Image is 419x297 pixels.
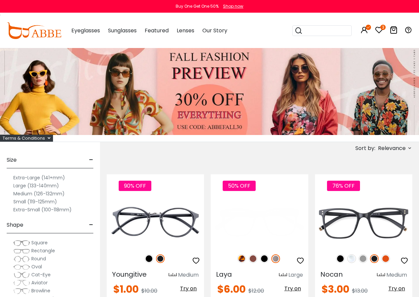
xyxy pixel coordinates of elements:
[378,142,406,154] span: Relevance
[141,287,157,295] span: $10.00
[336,254,345,263] img: Black
[13,288,30,294] img: Browline.png
[178,284,199,293] button: Try on
[7,152,17,168] span: Size
[31,271,51,278] span: Cat-Eye
[7,22,61,39] img: abbeglasses.com
[145,254,153,263] img: Black
[145,27,169,34] span: Featured
[13,182,59,190] label: Large (133-140mm)
[352,287,368,295] span: $13.00
[169,273,177,278] img: size ruler
[386,271,407,279] div: Medium
[119,181,151,191] span: 90% OFF
[282,284,303,293] button: Try on
[31,247,55,254] span: Rectangle
[107,198,204,247] img: Matte-black Youngitive - Plastic ,Adjust Nose Pads
[31,239,48,246] span: Square
[377,273,385,278] img: size ruler
[217,282,246,296] span: $6.00
[320,270,343,279] span: Nocan
[112,270,147,279] span: Youngitive
[13,280,30,286] img: Aviator.png
[13,256,30,262] img: Round.png
[381,254,390,263] img: Orange
[315,198,412,247] img: Matte-black Nocan - TR ,Universal Bridge Fit
[248,287,264,295] span: $12.00
[31,279,48,286] span: Aviator
[108,27,137,34] span: Sunglasses
[89,152,93,168] span: -
[13,206,72,214] label: Extra-Small (100-118mm)
[31,287,50,294] span: Browline
[347,254,356,263] img: Clear
[177,27,194,34] span: Lenses
[176,3,219,9] div: Buy One Get One 50%
[388,285,405,292] span: Try on
[288,271,303,279] div: Large
[13,248,30,254] img: Rectangle.png
[237,254,246,263] img: Leopard
[13,190,65,198] label: Medium (126-132mm)
[279,273,287,278] img: size ruler
[271,254,280,263] img: Gun
[249,254,257,263] img: Brown
[322,282,349,296] span: $3.00
[223,181,256,191] span: 50% OFF
[89,217,93,233] span: -
[359,254,367,263] img: Gray
[211,198,308,247] img: Gun Laya - Plastic ,Universal Bridge Fit
[370,254,379,263] img: Matte Black
[178,271,199,279] div: Medium
[220,3,243,9] a: Shop now
[113,282,139,296] span: $1.00
[380,25,386,30] i: 3
[13,174,65,182] label: Extra-Large (141+mm)
[7,217,23,233] span: Shape
[180,285,197,292] span: Try on
[13,264,30,270] img: Oval.png
[216,270,232,279] span: Laya
[31,263,42,270] span: Oval
[375,27,383,35] a: 3
[71,27,100,34] span: Eyeglasses
[223,3,243,9] div: Shop now
[13,272,30,278] img: Cat-Eye.png
[13,198,57,206] label: Small (119-125mm)
[13,240,30,246] img: Square.png
[284,285,301,292] span: Try on
[260,254,269,263] img: Black
[327,181,360,191] span: 76% OFF
[31,255,46,262] span: Round
[156,254,165,263] img: Matte Black
[202,27,227,34] span: Our Story
[355,144,375,152] span: Sort by:
[386,284,407,293] button: Try on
